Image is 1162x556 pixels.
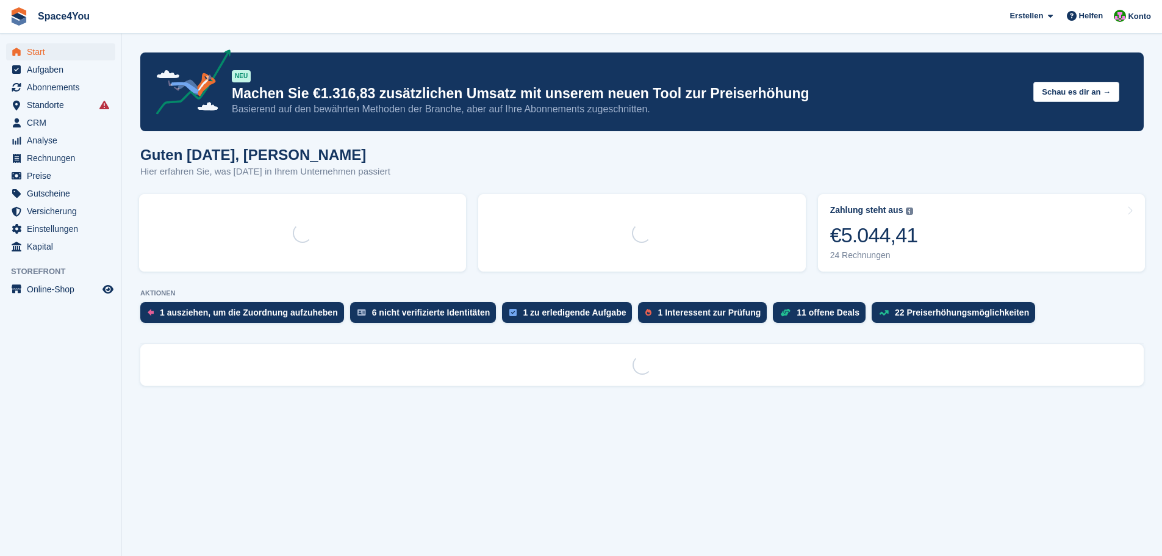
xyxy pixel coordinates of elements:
a: menu [6,114,115,131]
i: Es sind Fehler bei der Synchronisierung von Smart-Einträgen aufgetreten [99,100,109,110]
a: 1 Interessent zur Prüfung [638,302,773,329]
div: NEU [232,70,251,82]
a: menu [6,167,115,184]
span: Gutscheine [27,185,100,202]
div: Zahlung steht aus [830,205,903,215]
span: Konto [1128,10,1151,23]
a: menu [6,203,115,220]
a: Zahlung steht aus €5.044,41 24 Rechnungen [818,194,1145,272]
a: Vorschau-Shop [101,282,115,297]
a: menu [6,132,115,149]
span: Preise [27,167,100,184]
span: Aufgaben [27,61,100,78]
div: 1 ausziehen, um die Zuordnung aufzuheben [160,308,338,317]
span: Abonnements [27,79,100,96]
a: menu [6,220,115,237]
span: Online-Shop [27,281,100,298]
div: €5.044,41 [830,223,918,248]
a: 1 ausziehen, um die Zuordnung aufzuheben [140,302,350,329]
a: menu [6,43,115,60]
img: prospect-51fa495bee0391a8d652442698ab0144808aea92771e9ea1ae160a38d050c398.svg [645,309,651,316]
img: price-adjustments-announcement-icon-8257ccfd72463d97f412b2fc003d46551f7dbcb40ab6d574587a9cd5c0d94... [146,49,231,119]
img: stora-icon-8386f47178a22dfd0bd8f6a31ec36ba5ce8667c1dd55bd0f319d3a0aa187defe.svg [10,7,28,26]
button: Schau es dir an → [1033,82,1119,102]
img: price_increase_opportunities-93ffe204e8149a01c8c9dc8f82e8f89637d9d84a8eef4429ea346261dce0b2c0.svg [879,310,889,316]
p: Machen Sie €1.316,83 zusätzlichen Umsatz mit unserem neuen Tool zur Preiserhöhung [232,85,1024,103]
span: Storefront [11,265,121,278]
span: Versicherung [27,203,100,220]
a: menu [6,79,115,96]
a: 1 zu erledigende Aufgabe [502,302,638,329]
div: 1 zu erledigende Aufgabe [523,308,626,317]
p: Hier erfahren Sie, was [DATE] in Ihrem Unternehmen passiert [140,165,390,179]
a: menu [6,61,115,78]
a: menu [6,185,115,202]
a: 6 nicht verifizierte Identitäten [350,302,503,329]
img: move_outs_to_deallocate_icon-f764333ba52eb49d3ac5e1228854f67142a1ed5810a6f6cc68b1a99e826820c5.svg [148,309,154,316]
a: Space4You [33,6,95,26]
span: Helfen [1079,10,1103,22]
img: verify_identity-adf6edd0f0f0b5bbfe63781bf79b02c33cf7c696d77639b501bdc392416b5a36.svg [357,309,366,316]
img: icon-info-grey-7440780725fd019a000dd9b08b2336e03edf1995a4989e88bcd33f0948082b44.svg [906,208,913,215]
img: task-75834270c22a3079a89374b754ae025e5fb1db73e45f91037f5363f120a921f8.svg [509,309,517,316]
a: menu [6,96,115,114]
a: 22 Preiserhöhungsmöglichkeiten [872,302,1041,329]
p: Basierend auf den bewährten Methoden der Branche, aber auf Ihre Abonnements zugeschnitten. [232,103,1024,116]
div: 24 Rechnungen [830,250,918,261]
span: CRM [27,114,100,131]
h1: Guten [DATE], [PERSON_NAME] [140,146,390,163]
span: Einstellungen [27,220,100,237]
span: Standorte [27,96,100,114]
div: 6 nicht verifizierte Identitäten [372,308,490,317]
span: Rechnungen [27,150,100,167]
a: Speisekarte [6,281,115,298]
div: 1 Interessent zur Prüfung [658,308,761,317]
p: AKTIONEN [140,289,1144,297]
span: Kapital [27,238,100,255]
a: menu [6,238,115,255]
div: 11 offene Deals [797,308,859,317]
span: Start [27,43,100,60]
img: Luca-André Talhoff [1114,10,1126,22]
div: 22 Preiserhöhungsmöglichkeiten [895,308,1029,317]
span: Erstellen [1010,10,1043,22]
img: deal-1b604bf984904fb50ccaf53a9ad4b4a5d6e5aea283cecdc64d6e3604feb123c2.svg [780,308,791,317]
span: Analyse [27,132,100,149]
a: menu [6,150,115,167]
a: 11 offene Deals [773,302,872,329]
